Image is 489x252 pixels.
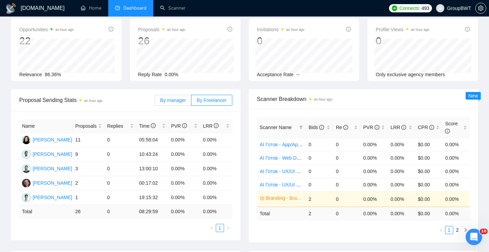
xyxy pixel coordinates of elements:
[388,151,415,164] td: 0.00%
[360,164,388,178] td: 0.00%
[22,150,31,159] img: AY
[476,5,486,11] span: setting
[210,226,214,230] span: left
[208,224,216,232] li: Previous Page
[462,226,470,234] li: Next Page
[138,25,186,34] span: Proposals
[260,155,381,161] a: AI Готов - Web Design Intermediate минус Development
[333,207,360,220] td: 0
[257,34,304,47] div: 0
[22,194,72,200] a: DN[PERSON_NAME]
[388,138,415,151] td: 0.00%
[151,123,156,128] span: info-circle
[160,5,186,11] a: searchScanner
[388,191,415,207] td: 0.00%
[360,151,388,164] td: 0.00%
[437,226,445,234] li: Previous Page
[298,122,304,133] span: filter
[104,191,136,205] td: 0
[104,119,136,133] th: Replies
[45,72,61,77] span: 86.36%
[260,169,311,174] a: AI Готов - UX/UI Design
[438,6,443,11] span: user
[333,138,360,151] td: 0
[19,25,74,34] span: Opportunities
[429,125,434,130] span: info-circle
[165,72,178,77] span: 0.00%
[468,93,478,99] span: New
[19,72,42,77] span: Relevance
[415,207,443,220] td: $ 0.00
[33,194,72,201] div: [PERSON_NAME]
[390,125,406,130] span: LRR
[22,151,72,157] a: AY[PERSON_NAME]
[442,151,470,164] td: 0.00%
[422,4,429,12] span: 493
[480,229,488,234] span: 10
[22,193,31,202] img: DN
[139,123,156,129] span: Time
[257,95,470,103] span: Scanner Breakdown
[415,178,443,191] td: $0.00
[22,180,72,185] a: VZ[PERSON_NAME]
[333,164,360,178] td: 0
[109,27,113,32] span: info-circle
[464,228,468,232] span: right
[445,226,453,234] li: 1
[22,164,31,173] img: OB
[107,122,129,130] span: Replies
[346,27,351,32] span: info-circle
[260,142,315,147] a: AI Готов - App/Application
[224,224,232,232] li: Next Page
[168,162,200,176] td: 0.00%
[168,133,200,147] td: 0.00%
[182,123,187,128] span: info-circle
[306,151,333,164] td: 0
[197,98,226,103] span: By Freelancer
[33,179,72,187] div: [PERSON_NAME]
[466,229,482,245] iframe: Intercom live chat
[203,123,219,129] span: LRR
[360,178,388,191] td: 0.00%
[306,207,333,220] td: 2
[392,5,397,11] img: upwork-logo.png
[226,226,230,230] span: right
[104,162,136,176] td: 0
[343,125,348,130] span: info-circle
[437,226,445,234] button: left
[104,133,136,147] td: 0
[257,72,294,77] span: Acceptance Rate
[33,150,72,158] div: [PERSON_NAME]
[81,5,101,11] a: homeHome
[19,96,155,104] span: Proposal Sending Stats
[306,138,333,151] td: 0
[200,147,232,162] td: 0.00%
[260,182,315,187] a: AI Готов - UX/UI Designer
[168,205,200,218] td: 0.00 %
[319,125,324,130] span: info-circle
[418,125,434,130] span: CPR
[388,207,415,220] td: 0.00 %
[411,28,429,32] time: an hour ago
[168,147,200,162] td: 0.00%
[160,98,186,103] span: By manager
[136,147,168,162] td: 10:43:24
[465,27,470,32] span: info-circle
[200,176,232,191] td: 0.00%
[375,125,379,130] span: info-circle
[73,205,104,218] td: 26
[260,125,292,130] span: Scanner Name
[73,162,104,176] td: 3
[19,205,73,218] td: Total
[168,176,200,191] td: 0.00%
[22,136,31,144] img: SK
[475,3,486,14] button: setting
[401,125,406,130] span: info-circle
[104,205,136,218] td: 0
[462,226,470,234] button: right
[216,224,224,232] a: 1
[214,123,219,128] span: info-circle
[415,151,443,164] td: $0.00
[376,72,445,77] span: Only exclusive agency members
[73,133,104,147] td: 11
